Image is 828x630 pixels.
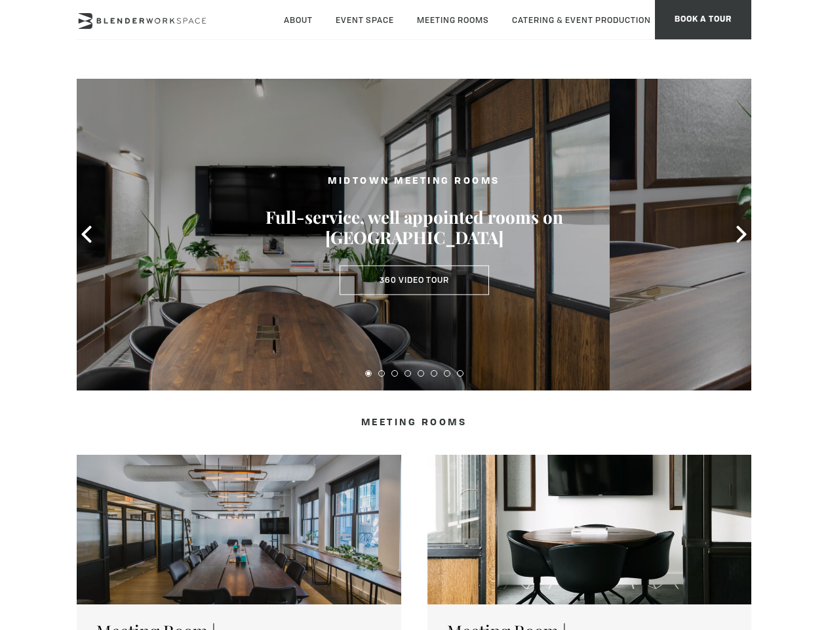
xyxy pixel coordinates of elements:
[264,174,565,190] h2: MIDTOWN MEETING ROOMS
[340,265,489,295] a: 360 Video Tour
[592,462,828,630] iframe: Chat Widget
[264,207,565,248] h3: Full-service, well appointed rooms on [GEOGRAPHIC_DATA]
[142,417,686,429] h4: Meeting Rooms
